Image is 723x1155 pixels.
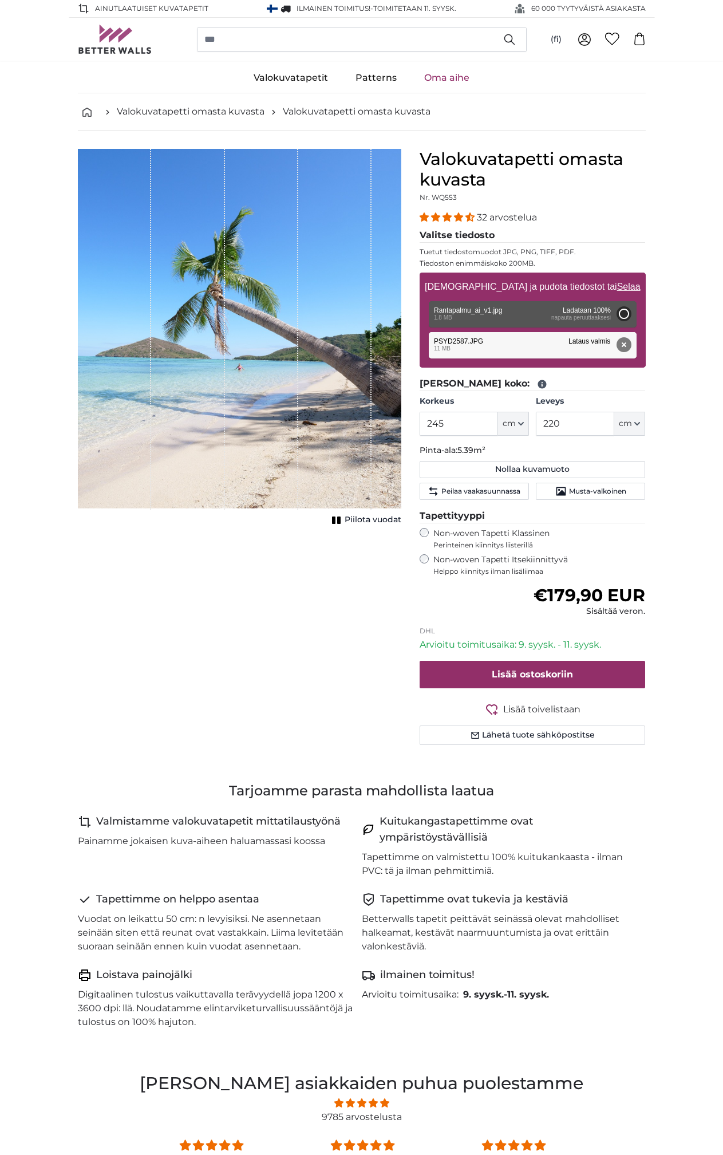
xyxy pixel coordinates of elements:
legend: Valitse tiedosto [420,228,646,243]
span: Perinteinen kiinnitys liisterillä [433,541,646,550]
span: cm [503,418,516,429]
label: [DEMOGRAPHIC_DATA] ja pudota tiedostot tai [420,275,645,298]
span: 32 arvostelua [477,212,537,223]
nav: breadcrumbs [78,93,646,131]
p: Arvioitu toimitusaika: 9. syysk. - 11. syysk. [420,638,646,652]
a: 9785 arvostelusta [322,1111,402,1122]
span: Ilmainen toimitus! [297,4,370,13]
label: Korkeus [420,396,529,407]
button: cm [498,412,529,436]
button: Lisää toivelistaan [420,702,646,716]
button: cm [614,412,645,436]
u: Selaa [617,282,640,291]
button: Lisää ostoskoriin [420,661,646,688]
h1: Valokuvatapetti omasta kuvasta [420,149,646,190]
div: 5 stars [149,1138,273,1153]
span: 4.31 stars [420,212,477,223]
b: - [463,989,549,1000]
p: Digitaalinen tulostus vaikuttavalla terävyydellä jopa 1200 x 3600 dpi: llä. Noudatamme elintarvik... [78,988,353,1029]
span: 60 000 TYYTYVÄISTÄ ASIAKASTA [531,3,646,14]
span: - [370,4,456,13]
p: DHL [420,626,646,636]
a: Valokuvatapetti omasta kuvasta [283,105,430,119]
span: 11. syysk. [507,989,549,1000]
label: Leveys [536,396,645,407]
p: Painamme jokaisen kuva-aiheen haluamassasi koossa [78,834,325,848]
div: Sisältää veron. [534,606,645,617]
span: cm [619,418,632,429]
div: 5 stars [301,1138,424,1153]
h4: Valmistamme valokuvatapetit mittatilaustyönä [96,814,341,830]
h3: Tarjoamme parasta mahdollista laatua [78,782,646,800]
a: Valokuvatapetti omasta kuvasta [117,105,264,119]
h4: Tapettimme ovat tukevia ja kestäviä [380,892,568,908]
span: Helppo kiinnitys ilman lisäliimaa [433,567,646,576]
p: Arvioitu toimitusaika: [362,988,459,1002]
button: Musta-valkoinen [536,483,645,500]
a: Patterns [342,63,410,93]
img: Betterwalls [78,25,152,54]
p: Vuodat on leikattu 50 cm: n levyisiksi. Ne asennetaan seinään siten että reunat ovat vastakkain. ... [78,912,353,953]
img: Suomi [267,5,277,13]
p: Betterwalls tapetit peittävät seinässä olevat mahdolliset halkeamat, kestävät naarmuuntumista ja ... [362,912,637,953]
div: 1 of 1 [78,149,401,528]
legend: Tapettityyppi [420,509,646,523]
span: Piilota vuodat [345,514,401,526]
button: Piilota vuodat [329,512,401,528]
span: Lisää ostoskoriin [492,669,573,680]
span: Toimitetaan 11. syysk. [373,4,456,13]
p: Pinta-ala: [420,445,646,456]
span: 9. syysk. [463,989,504,1000]
span: Musta-valkoinen [569,487,626,496]
span: AINUTLAATUISET Kuvatapetit [95,3,208,14]
label: Non-woven Tapetti Klassinen [433,528,646,550]
a: Valokuvatapetit [240,63,342,93]
div: 5 stars [452,1138,576,1153]
p: Tuetut tiedostomuodot JPG, PNG, TIFF, PDF. [420,247,646,257]
label: Non-woven Tapetti Itsekiinnittyvä [433,554,646,576]
h4: Kuitukangastapettimme ovat ympäristöystävällisiä [380,814,637,846]
button: Nollaa kuvamuoto [420,461,646,478]
span: €179,90 EUR [534,585,645,606]
legend: [PERSON_NAME] koko: [420,377,646,391]
span: 4.81 stars [135,1096,589,1110]
h2: [PERSON_NAME] asiakkaiden puhua puolestamme [135,1070,589,1096]
h4: Loistava painojälki [96,967,192,983]
span: Nr. WQ553 [420,193,457,202]
button: (fi) [542,29,571,50]
p: Tapettimme on valmistettu 100% kuitukankaasta - ilman PVC: tä ja ilman pehmittimiä. [362,850,637,878]
span: 5.39m² [457,445,485,455]
p: Tiedoston enimmäiskoko 200MB. [420,259,646,268]
button: Peilaa vaakasuunnassa [420,483,529,500]
h4: ilmainen toimitus! [380,967,475,983]
span: Peilaa vaakasuunnassa [441,487,520,496]
span: Lisää toivelistaan [503,703,580,716]
h4: Tapettimme on helppo asentaa [96,892,259,908]
button: Lähetä tuote sähköpostitse [420,726,646,745]
a: Oma aihe [410,63,483,93]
